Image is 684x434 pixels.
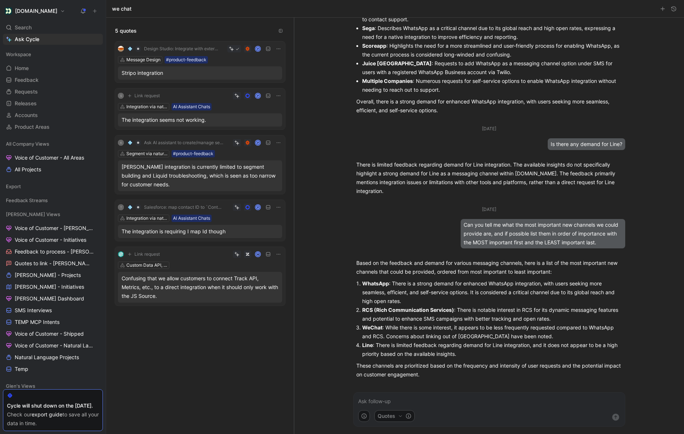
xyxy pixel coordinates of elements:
[134,93,160,99] span: Link request
[256,94,260,98] div: P
[15,35,39,44] span: Ask Cycle
[118,251,124,257] img: logo
[15,260,93,267] span: Quotes to link - [PERSON_NAME]
[6,183,21,190] span: Export
[3,340,103,351] a: Voice of Customer - Natural Language
[15,88,38,95] span: Requests
[3,181,103,194] div: Export
[6,140,49,147] span: All Company Views
[3,138,103,149] div: All Company Views
[128,205,132,209] img: 💠
[3,22,103,33] div: Search
[362,306,622,323] p: : There is notable interest in RCS for its dynamic messaging features and potential to enhance SM...
[256,141,260,145] div: P
[15,295,84,302] span: [PERSON_NAME] Dashboard
[6,382,35,390] span: Glen's Views
[3,234,103,245] a: Voice of Customer - Initiatives
[256,205,260,210] div: P
[15,236,86,244] span: Voice of Customer - Initiatives
[256,47,260,51] div: P
[3,195,103,208] div: Feedback Streams
[15,8,57,14] h1: [DOMAIN_NAME]
[126,56,161,63] div: Message Design
[356,160,622,196] p: There is limited feedback regarding demand for Line integration. The available insights do not sp...
[3,270,103,281] a: [PERSON_NAME] - Projects
[362,341,622,358] p: : There is limited feedback regarding demand for Line integration, and it does not appear to be a...
[15,307,52,314] span: SMS Interviews
[7,410,99,428] div: Check our to save all your data in time.
[126,215,168,222] div: Integration via natural language
[374,410,415,422] button: Quotes
[6,51,31,58] span: Workspace
[3,195,103,206] div: Feedback Streams
[125,44,221,53] button: 💠Design Studio: Integrate with external tools to create designs
[15,123,50,131] span: Product Areas
[118,204,124,210] div: T
[3,152,103,163] a: Voice of Customer - All Areas
[362,280,389,287] strong: WhatsApp
[134,251,160,257] span: Link request
[3,121,103,132] a: Product Areas
[3,317,103,328] a: TEMP MCP Intents
[122,163,278,189] div: [PERSON_NAME] integration is currently limited to segment building and Liquid troubleshooting, wh...
[3,181,103,192] div: Export
[122,227,278,236] div: The integration is requiring I map Id though
[144,204,224,210] span: Salesforce: map contact ID to `ContactId` or `id` trait when using some other value as the `userId`
[122,69,278,77] div: Stripo integration
[173,150,213,157] div: #product-feedback
[3,305,103,316] a: SMS Interviews
[15,283,84,291] span: [PERSON_NAME] - Initiatives
[125,250,162,259] button: Link request
[3,164,103,175] a: All Projects
[128,47,132,51] img: 💠
[166,56,206,63] div: #product-feedback
[15,225,94,232] span: Voice of Customer - [PERSON_NAME]
[362,307,454,313] strong: RCS (Rich Communication Services)
[15,248,94,255] span: Feedback to process - [PERSON_NAME]
[125,203,226,212] button: 💠Salesforce: map contact ID to `ContactId` or `id` trait when using some other value as the `userId`
[15,354,79,361] span: Natural Language Projects
[3,293,103,304] a: [PERSON_NAME] Dashboard
[362,77,622,94] li: : Numerous requests for self-service options to enable WhatsApp integration without needing to re...
[144,46,218,52] span: Design Studio: Integrate with external tools to create designs
[3,98,103,109] a: Releases
[3,209,103,375] div: [PERSON_NAME] ViewsVoice of Customer - [PERSON_NAME]Voice of Customer - InitiativesFeedback to pr...
[15,65,29,72] span: Home
[3,110,103,121] a: Accounts
[3,352,103,363] a: Natural Language Projects
[3,281,103,292] a: [PERSON_NAME] - Initiatives
[3,74,103,85] a: Feedback
[482,206,496,213] div: [DATE]
[3,34,103,45] a: Ask Cycle
[15,154,84,161] span: Voice of Customer - All Areas
[3,49,103,60] div: Workspace
[3,138,103,175] div: All Company ViewsVoice of Customer - All AreasAll Projects
[15,330,84,338] span: Voice of Customer - Shipped
[15,318,60,326] span: TEMP MCP Intents
[3,209,103,220] div: [PERSON_NAME] Views
[115,26,137,35] span: 5 quotes
[356,361,622,379] p: These channels are prioritized based on the frequency and intensity of user requests and the pote...
[362,324,382,331] strong: WeChat
[362,24,622,41] li: : Describes WhatsApp as a critical channel due to its global reach and high open rates, expressin...
[125,138,226,147] button: 💠Ask AI assistant to create/manage segments - Segmentation
[118,140,124,146] div: K
[122,274,278,300] div: Confusing that we allow customers to connect Track API, Metrics, etc., to a direct integration wh...
[362,59,622,77] li: : Requests to add WhatsApp as a messaging channel option under SMS for users with a registered Wh...
[362,342,373,348] strong: Line
[3,246,103,257] a: Feedback to process - [PERSON_NAME]
[3,258,103,269] a: Quotes to link - [PERSON_NAME]
[118,93,124,99] div: S
[15,166,41,173] span: All Projects
[7,401,99,410] div: Cycle will shut down on the [DATE].
[362,43,386,49] strong: Scoreapp
[356,259,622,276] p: Based on the feedback and demand for various messaging channels, here is a list of the most impor...
[144,140,224,146] span: Ask AI assistant to create/manage segments - Segmentation
[126,262,168,269] div: Custom Data API, Web, and Server integrations
[15,112,38,119] span: Accounts
[5,7,12,15] img: Customer.io
[548,138,625,150] div: Is there any demand for Line?
[3,223,103,234] a: Voice of Customer - [PERSON_NAME]
[128,141,132,145] img: 💠
[3,364,103,375] a: Temp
